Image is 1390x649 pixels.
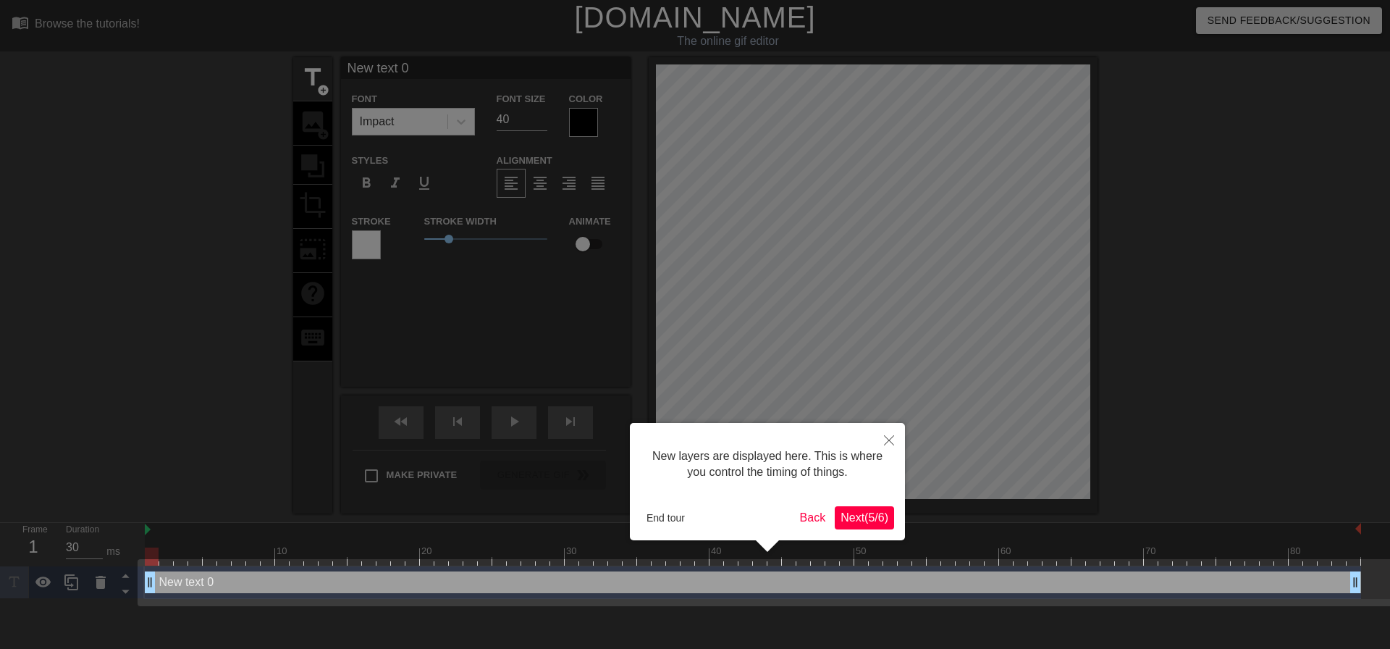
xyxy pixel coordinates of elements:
[794,506,832,529] button: Back
[641,434,894,495] div: New layers are displayed here. This is where you control the timing of things.
[641,507,691,529] button: End tour
[835,506,894,529] button: Next
[841,511,888,524] span: Next ( 5 / 6 )
[873,423,905,456] button: Close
